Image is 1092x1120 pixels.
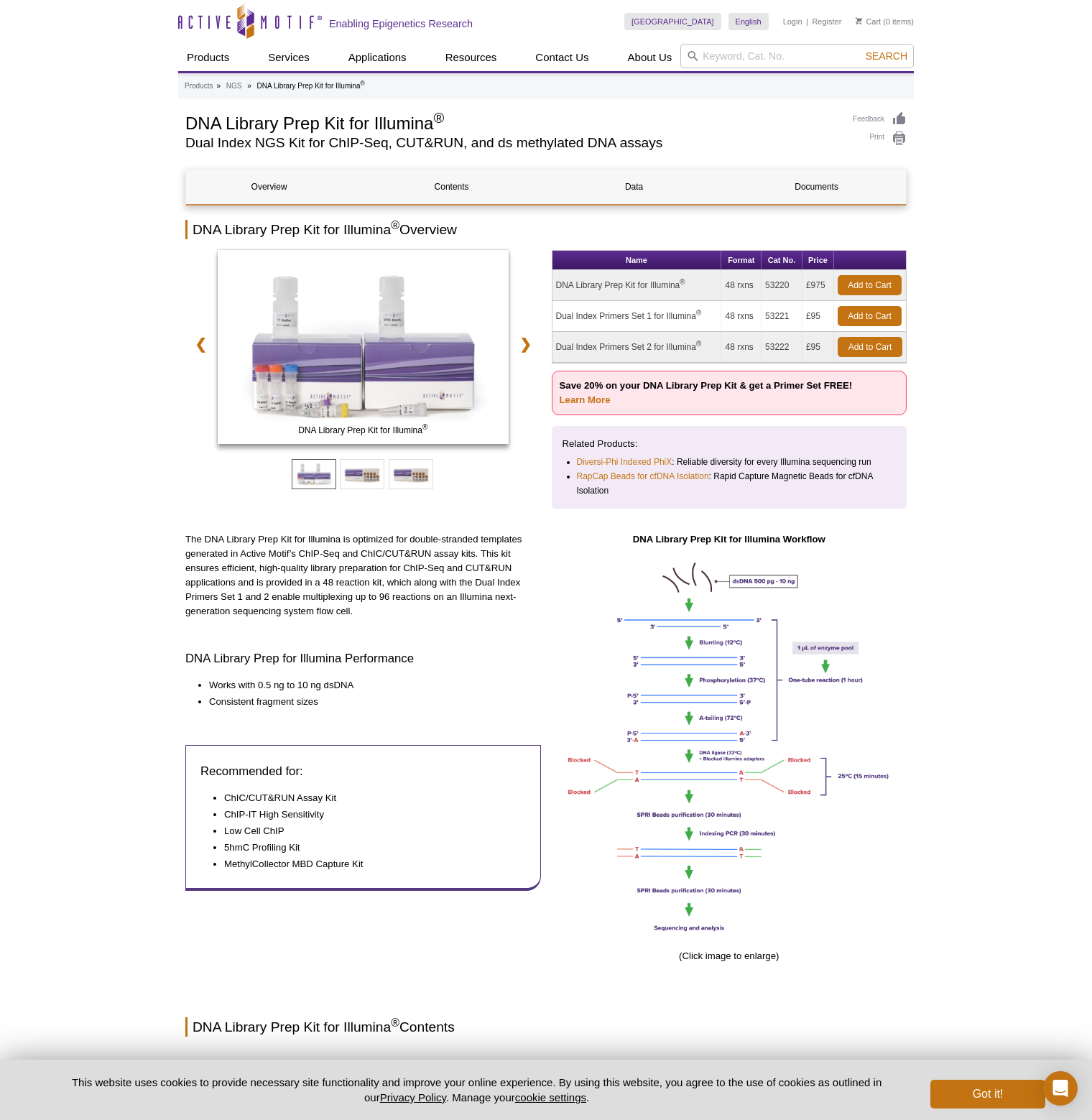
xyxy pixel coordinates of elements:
[866,50,907,62] span: Search
[247,82,251,90] li: »
[721,301,762,332] td: 48 rxns
[560,394,611,405] a: Learn More
[861,50,912,63] button: Search
[224,791,512,805] li: ChIC/CUT&RUN Assay Kit
[224,824,512,838] li: Low Cell ChIP
[577,455,672,469] a: Diversi-Phi Indexed PhiX
[721,332,762,363] td: 48 rxns
[185,328,216,361] a: ❮
[185,111,838,133] h1: DNA Library Prep Kit for Illumina
[552,550,907,945] img: How the DNA Library Prep Kit Works
[619,44,681,71] a: About Us
[185,136,838,149] h2: Dual Index NGS Kit for ChIP-Seq, CUT&RUN, and ds methylated DNA assays
[802,251,834,270] th: Price
[216,82,221,90] li: »
[552,251,722,270] th: Name
[340,44,415,71] a: Applications
[721,251,762,270] th: Format
[577,455,884,469] li: : Reliable diversity for every Illumina sequencing run
[551,170,717,204] a: Data
[437,44,506,71] a: Resources
[361,80,365,87] sup: ®
[510,328,541,361] a: ❯
[209,695,527,709] li: Consistent fragment sizes
[185,650,541,667] h3: DNA Library Prep for Illumina Performance
[762,332,802,363] td: 53222
[802,332,834,363] td: £95
[806,13,808,30] li: |
[380,1091,446,1103] a: Privacy Policy
[200,763,526,780] h3: Recommended for:
[802,270,834,301] td: £975
[812,17,841,27] a: Register
[221,423,505,438] span: DNA Library Prep Kit for Illumina
[209,678,527,693] li: Works with 0.5 ng to 10 ng dsDNA
[515,1091,586,1103] button: cookie settings
[734,170,899,204] a: Documents
[391,219,399,231] sup: ®
[721,270,762,301] td: 48 rxns
[552,332,722,363] td: Dual Index Primers Set 2 for Illumina
[422,423,427,431] sup: ®
[224,841,512,855] li: 5hmC Profiling Kit
[577,469,884,498] li: : Rapid Capture Magnetic Beads for cfDNA Isolation
[185,220,907,239] h2: DNA Library Prep Kit for Illumina Overview
[552,301,722,332] td: Dual Index Primers Set 1 for Illumina
[838,337,902,357] a: Add to Cart
[802,301,834,332] td: £95
[783,17,802,27] a: Login
[560,380,853,405] strong: Save 20% on your DNA Library Prep Kit & get a Primer Set FREE!
[853,111,907,127] a: Feedback
[552,270,722,301] td: DNA Library Prep Kit for Illumina
[762,301,802,332] td: 53221
[178,44,238,71] a: Products
[185,532,541,619] p: The DNA Library Prep Kit for Illumina is optimized for double-stranded templates generated in Act...
[577,469,709,483] a: RapCap Beads for cfDNA Isolation
[218,250,509,448] a: DNA Library Prep Kit for Illumina
[856,17,862,24] img: Your Cart
[728,13,769,30] a: English
[856,13,914,30] li: (0 items)
[47,1075,907,1105] p: This website uses cookies to provide necessary site functionality and improve your online experie...
[1043,1071,1078,1106] div: Open Intercom Messenger
[552,550,907,963] p: (Click image to enlarge)
[680,44,914,68] input: Keyword, Cat. No.
[696,340,701,348] sup: ®
[696,309,701,317] sup: ®
[527,44,597,71] a: Contact Us
[563,437,897,451] p: Related Products:
[838,275,902,295] a: Add to Cart
[633,534,825,545] strong: DNA Library Prep Kit for Illumina Workflow
[853,131,907,147] a: Print
[257,82,365,90] li: DNA Library Prep Kit for Illumina
[680,278,685,286] sup: ®
[329,17,473,30] h2: Enabling Epigenetics Research
[226,80,242,93] a: NGS
[856,17,881,27] a: Cart
[185,80,213,93] a: Products
[838,306,902,326] a: Add to Cart
[930,1080,1045,1109] button: Got it!
[185,1017,907,1037] h2: DNA Library Prep Kit for Illumina Contents
[433,110,444,126] sup: ®
[391,1017,399,1029] sup: ®
[224,807,512,822] li: ChIP-IT High Sensitivity
[762,251,802,270] th: Cat No.
[762,270,802,301] td: 53220
[186,170,352,204] a: Overview
[624,13,721,30] a: [GEOGRAPHIC_DATA]
[369,170,535,204] a: Contents
[218,250,509,444] img: DNA Library Prep Kit for Illumina
[224,857,512,871] li: MethylCollector MBD Capture Kit
[259,44,318,71] a: Services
